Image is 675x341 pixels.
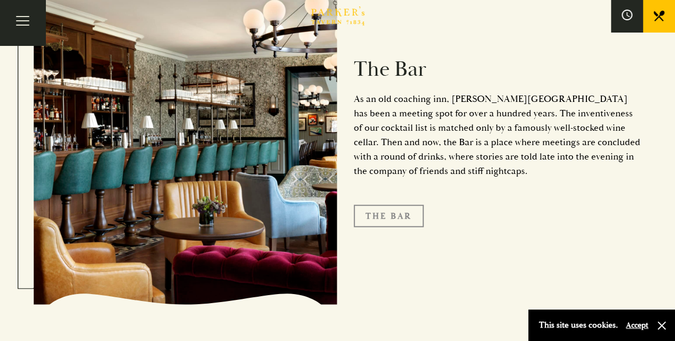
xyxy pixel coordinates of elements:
p: As an old coaching inn, [PERSON_NAME][GEOGRAPHIC_DATA] has been a meeting spot for over a hundred... [354,92,642,178]
button: Close and accept [656,320,667,331]
h2: The Bar [354,57,642,82]
p: This site uses cookies. [539,318,618,333]
a: The Bar [354,205,424,227]
button: Accept [626,320,648,330]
